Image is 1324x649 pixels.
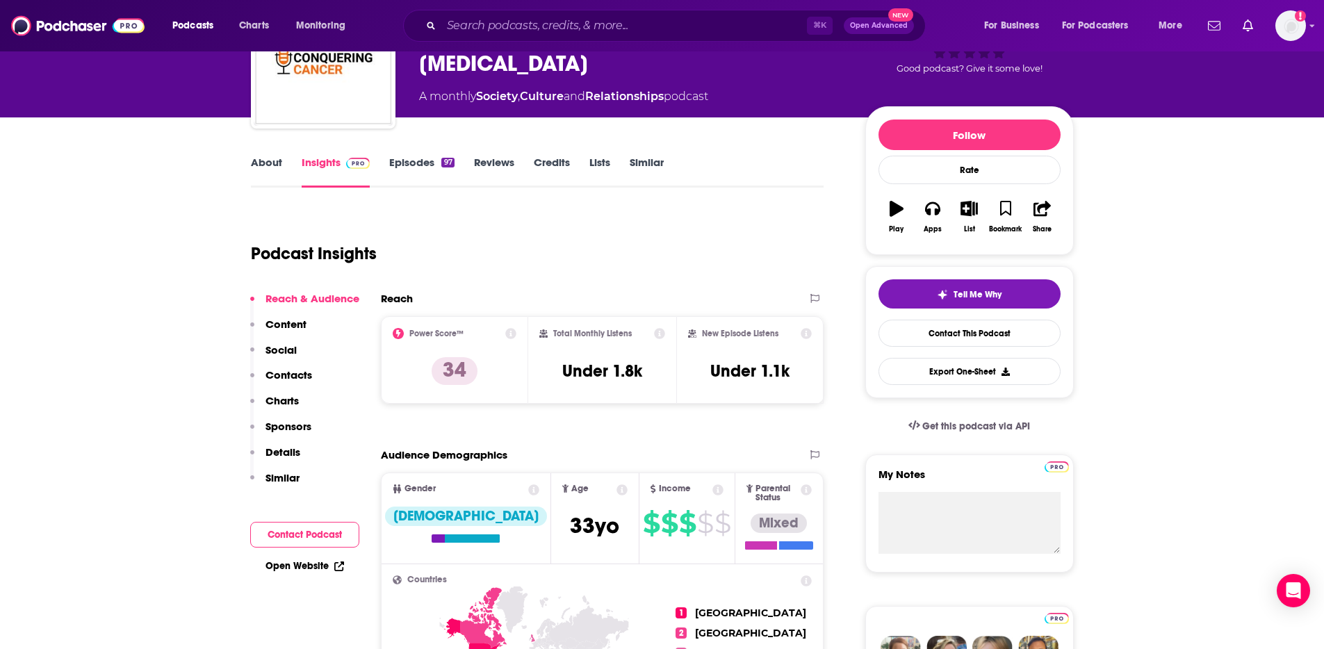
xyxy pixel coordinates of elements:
[265,343,297,356] p: Social
[702,329,778,338] h2: New Episode Listens
[407,575,447,584] span: Countries
[419,88,708,105] div: A monthly podcast
[239,16,269,35] span: Charts
[585,90,664,103] a: Relationships
[589,156,610,188] a: Lists
[476,90,518,103] a: Society
[679,512,696,534] span: $
[807,17,833,35] span: ⌘ K
[302,156,370,188] a: InsightsPodchaser Pro
[389,156,454,188] a: Episodes97
[251,243,377,264] h1: Podcast Insights
[1045,459,1069,473] a: Pro website
[265,420,311,433] p: Sponsors
[844,17,914,34] button: Open AdvancedNew
[250,522,359,548] button: Contact Podcast
[265,471,300,484] p: Similar
[1024,192,1060,242] button: Share
[250,368,312,394] button: Contacts
[265,560,344,572] a: Open Website
[878,468,1061,492] label: My Notes
[850,22,908,29] span: Open Advanced
[432,357,477,385] p: 34
[676,627,687,639] span: 2
[474,156,514,188] a: Reviews
[751,514,807,533] div: Mixed
[346,158,370,169] img: Podchaser Pro
[878,320,1061,347] a: Contact This Podcast
[163,15,231,37] button: open menu
[974,15,1056,37] button: open menu
[564,90,585,103] span: and
[404,484,436,493] span: Gender
[172,16,213,35] span: Podcasts
[265,394,299,407] p: Charts
[888,8,913,22] span: New
[1033,225,1052,233] div: Share
[1062,16,1129,35] span: For Podcasters
[1275,10,1306,41] img: User Profile
[1045,611,1069,624] a: Pro website
[659,484,691,493] span: Income
[265,292,359,305] p: Reach & Audience
[441,15,807,37] input: Search podcasts, credits, & more...
[1237,14,1259,38] a: Show notifications dropdown
[878,192,915,242] button: Play
[381,448,507,461] h2: Audience Demographics
[286,15,363,37] button: open menu
[937,289,948,300] img: tell me why sparkle
[250,471,300,497] button: Similar
[570,512,619,539] span: 33 yo
[878,279,1061,309] button: tell me why sparkleTell Me Why
[878,156,1061,184] div: Rate
[878,358,1061,385] button: Export One-Sheet
[1277,574,1310,607] div: Open Intercom Messenger
[954,289,1002,300] span: Tell Me Why
[1149,15,1200,37] button: open menu
[230,15,277,37] a: Charts
[265,368,312,381] p: Contacts
[695,607,806,619] span: [GEOGRAPHIC_DATA]
[661,512,678,534] span: $
[562,361,642,381] h3: Under 1.8k
[1045,613,1069,624] img: Podchaser Pro
[714,512,730,534] span: $
[989,225,1022,233] div: Bookmark
[518,90,520,103] span: ,
[630,156,664,188] a: Similar
[924,225,942,233] div: Apps
[381,292,413,305] h2: Reach
[951,192,987,242] button: List
[296,16,345,35] span: Monitoring
[695,627,806,639] span: [GEOGRAPHIC_DATA]
[697,512,713,534] span: $
[964,225,975,233] div: List
[571,484,589,493] span: Age
[984,16,1039,35] span: For Business
[1275,10,1306,41] span: Logged in as caitlinhogge
[1202,14,1226,38] a: Show notifications dropdown
[534,156,570,188] a: Credits
[676,607,687,618] span: 1
[915,192,951,242] button: Apps
[1053,15,1149,37] button: open menu
[889,225,904,233] div: Play
[988,192,1024,242] button: Bookmark
[1275,10,1306,41] button: Show profile menu
[897,409,1042,443] a: Get this podcast via API
[922,420,1030,432] span: Get this podcast via API
[710,361,790,381] h3: Under 1.1k
[520,90,564,103] a: Culture
[250,318,307,343] button: Content
[409,329,464,338] h2: Power Score™
[1159,16,1182,35] span: More
[643,512,660,534] span: $
[878,120,1061,150] button: Follow
[250,445,300,471] button: Details
[250,292,359,318] button: Reach & Audience
[11,13,145,39] img: Podchaser - Follow, Share and Rate Podcasts
[755,484,799,502] span: Parental Status
[250,420,311,445] button: Sponsors
[265,318,307,331] p: Content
